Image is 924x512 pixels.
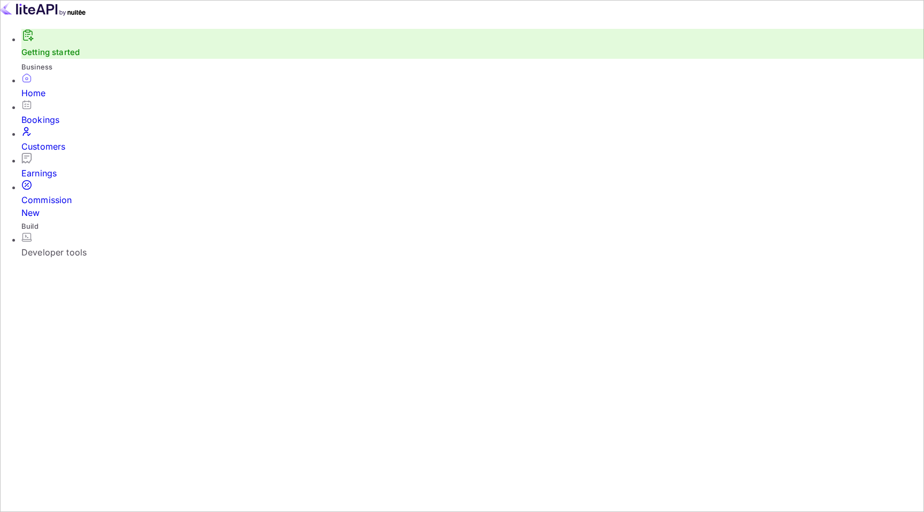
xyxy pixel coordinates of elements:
[21,246,924,259] div: Developer tools
[21,87,924,99] div: Home
[21,206,924,219] div: New
[21,153,924,180] a: Earnings
[21,73,924,99] a: Home
[21,193,924,219] div: Commission
[21,126,924,153] a: Customers
[21,63,52,71] span: Business
[21,140,924,153] div: Customers
[21,99,924,126] a: Bookings
[21,167,924,180] div: Earnings
[21,47,80,57] a: Getting started
[21,29,924,59] div: Getting started
[21,180,924,219] a: CommissionNew
[21,222,38,230] span: Build
[21,113,924,126] div: Bookings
